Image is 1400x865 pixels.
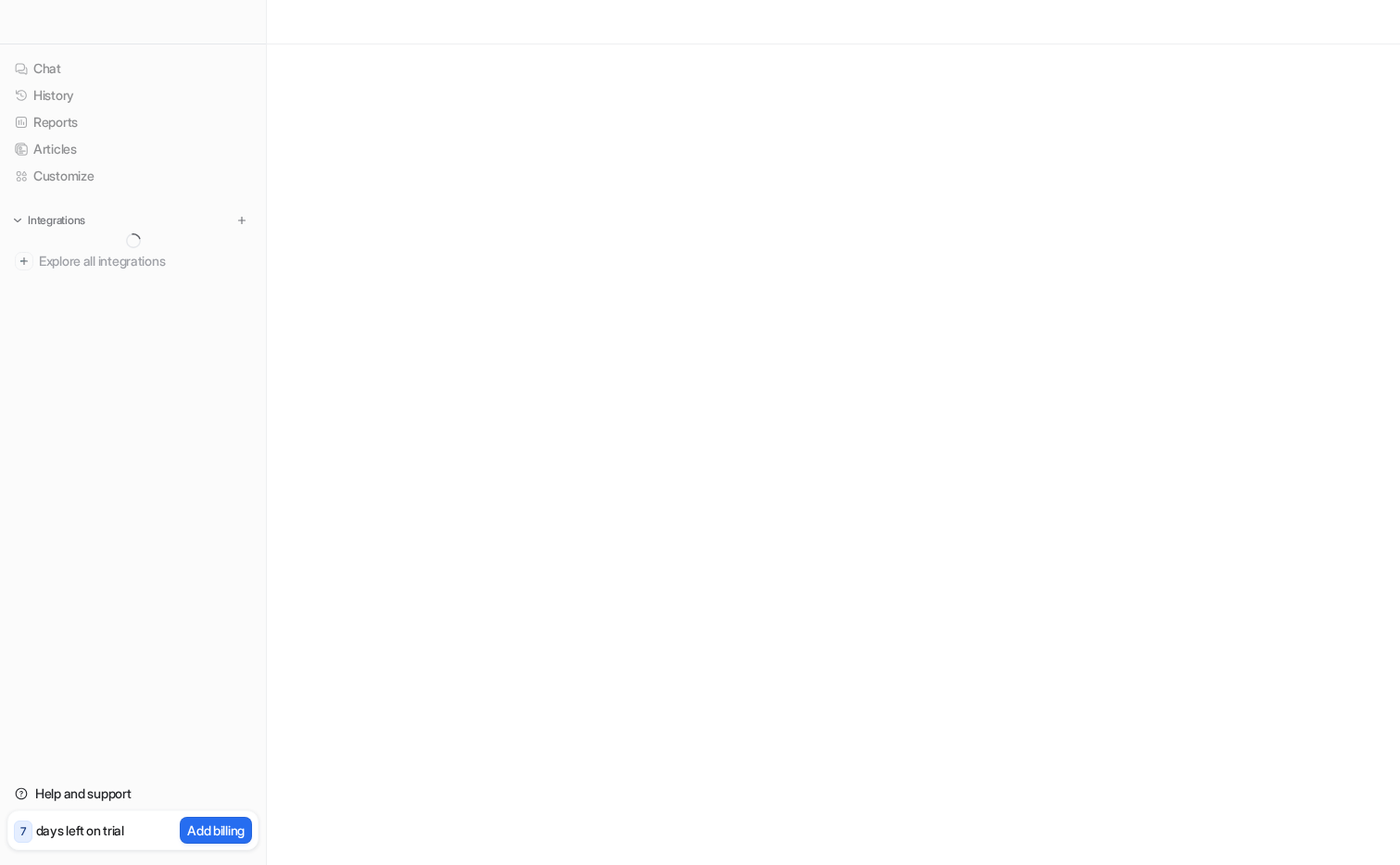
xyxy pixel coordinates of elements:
p: Add billing [187,821,245,840]
a: Reports [7,109,259,135]
img: explore all integrations [15,252,33,270]
a: History [7,82,259,108]
p: days left on trial [36,821,124,840]
a: Help and support [7,781,259,807]
a: Articles [7,136,259,162]
button: Add billing [180,817,252,844]
p: 7 [20,823,26,840]
a: Chat [7,56,259,81]
p: Integrations [28,213,85,228]
button: Integrations [7,211,91,230]
a: Customize [7,163,259,189]
img: expand menu [11,214,24,227]
img: menu_add.svg [235,214,248,227]
a: Explore all integrations [7,248,259,274]
span: Explore all integrations [39,246,251,276]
